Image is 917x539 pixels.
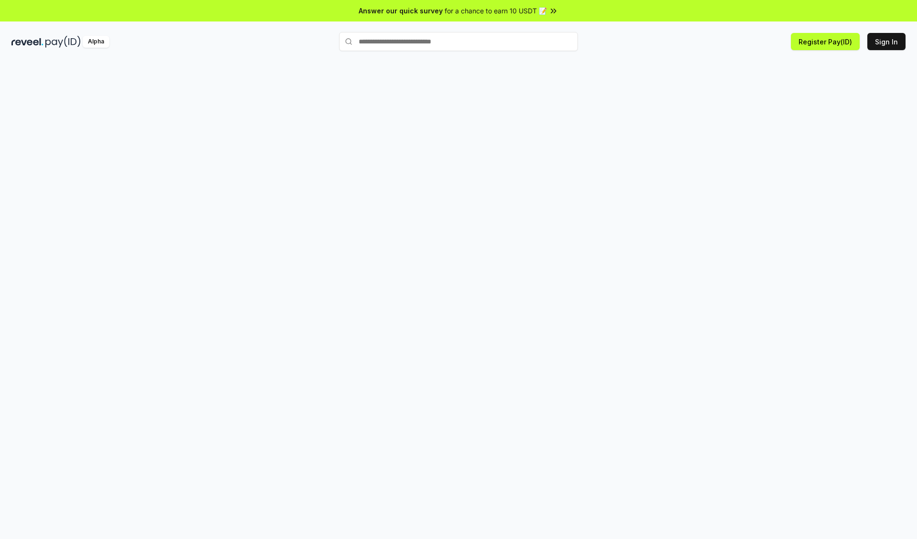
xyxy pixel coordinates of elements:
button: Register Pay(ID) [791,33,860,50]
div: Alpha [83,36,109,48]
img: reveel_dark [11,36,43,48]
span: Answer our quick survey [359,6,443,16]
img: pay_id [45,36,81,48]
button: Sign In [867,33,906,50]
span: for a chance to earn 10 USDT 📝 [445,6,547,16]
